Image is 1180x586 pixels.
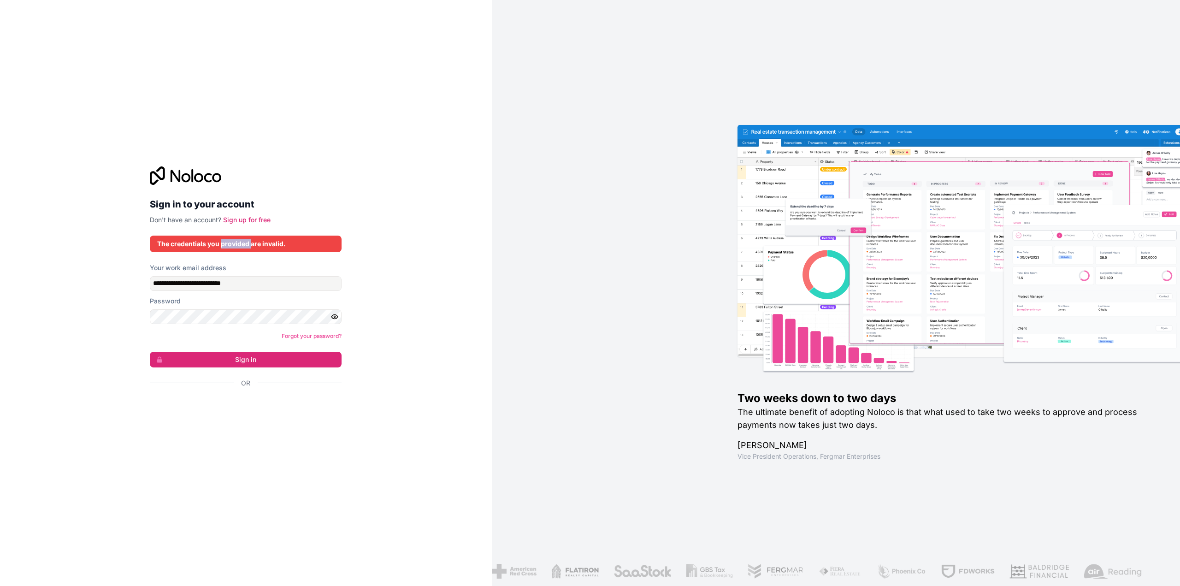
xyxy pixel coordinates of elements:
[876,564,926,579] img: /assets/phoenix-BREaitsQ.png
[150,263,226,272] label: Your work email address
[150,309,342,324] input: Password
[614,564,672,579] img: /assets/saastock-C6Zbiodz.png
[223,216,271,224] a: Sign up for free
[157,239,334,249] div: The credentials you provided are invalid.
[686,564,733,579] img: /assets/gbstax-C-GtDUiK.png
[941,564,995,579] img: /assets/fdworks-Bi04fVtw.png
[737,452,1150,461] h1: Vice President Operations , Fergmar Enterprises
[282,332,342,339] a: Forgot your password?
[150,352,342,367] button: Sign in
[150,276,342,291] input: Email address
[150,196,342,213] h2: Sign in to your account
[1009,564,1069,579] img: /assets/baldridge-DxmPIwAm.png
[551,564,599,579] img: /assets/flatiron-C8eUkumj.png
[819,564,862,579] img: /assets/fiera-fwj2N5v4.png
[150,216,221,224] span: Don't have an account?
[150,296,181,306] label: Password
[1084,564,1142,579] img: /assets/airreading-FwAmRzSr.png
[145,398,339,418] iframe: Sign in with Google Button
[241,379,250,388] span: Or
[491,564,536,579] img: /assets/american-red-cross-BAupjrZR.png
[748,564,804,579] img: /assets/fergmar-CudnrXN5.png
[737,406,1150,432] h2: The ultimate benefit of adopting Noloco is that what used to take two weeks to approve and proces...
[737,391,1150,406] h1: Two weeks down to two days
[737,439,1150,452] h1: [PERSON_NAME]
